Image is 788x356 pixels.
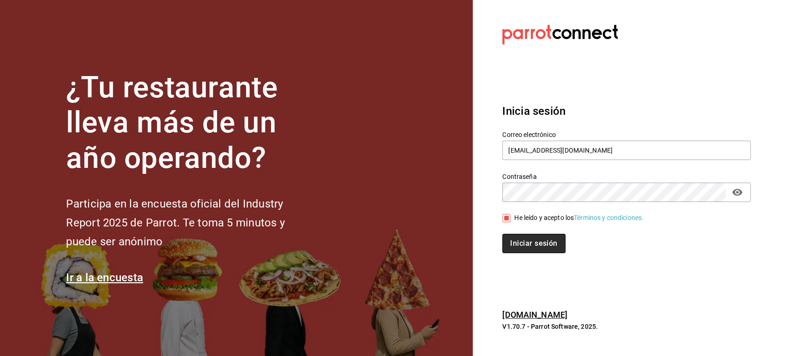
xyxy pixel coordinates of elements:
[502,310,567,320] a: [DOMAIN_NAME]
[729,184,745,200] button: passwordField
[514,213,644,223] div: He leído y acepto los
[502,131,751,137] label: Correo electrónico
[502,103,751,119] h3: Inicia sesión
[502,173,751,179] label: Contraseña
[66,70,315,176] h1: ¿Tu restaurante lleva más de un año operando?
[502,141,751,160] input: Ingresa tu correo electrónico
[66,271,143,284] a: Ir a la encuesta
[66,195,315,251] h2: Participa en la encuesta oficial del Industry Report 2025 de Parrot. Te toma 5 minutos y puede se...
[574,214,644,221] a: Términos y condiciones.
[502,322,751,331] p: V1.70.7 - Parrot Software, 2025.
[502,234,565,253] button: Iniciar sesión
